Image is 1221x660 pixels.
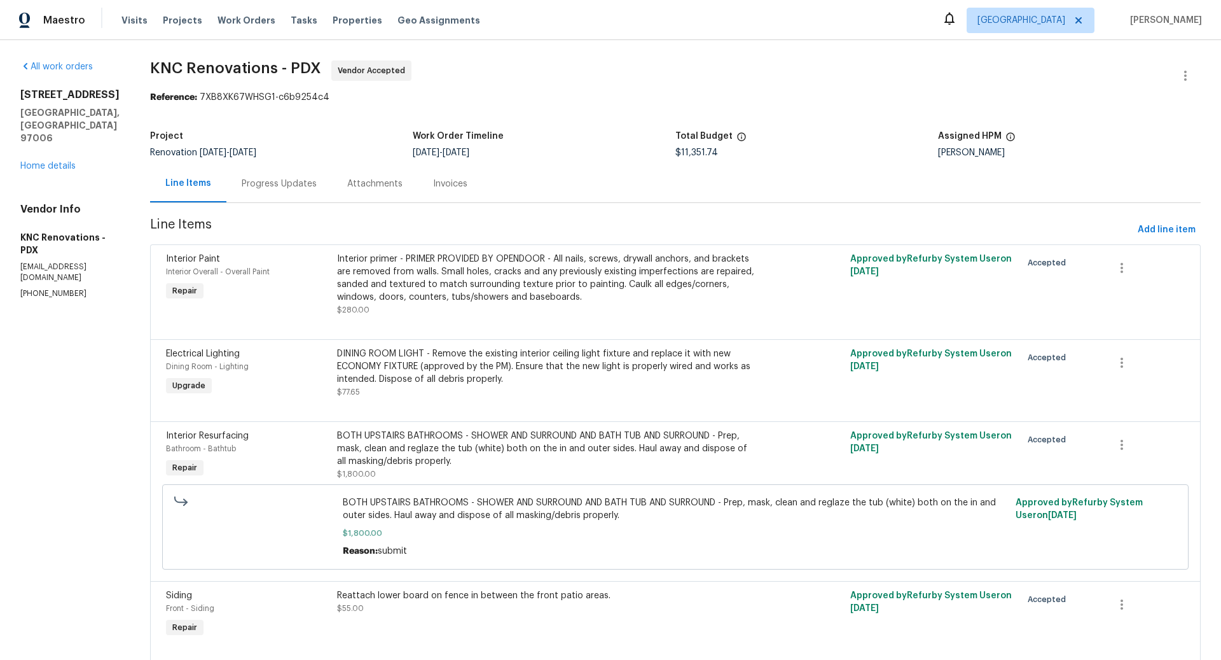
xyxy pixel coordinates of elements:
[166,268,270,276] span: Interior Overall - Overall Paint
[166,591,192,600] span: Siding
[338,64,410,77] span: Vendor Accepted
[20,262,120,283] p: [EMAIL_ADDRESS][DOMAIN_NAME]
[850,362,879,371] span: [DATE]
[165,177,211,190] div: Line Items
[1028,351,1071,364] span: Accepted
[343,527,1009,540] span: $1,800.00
[1048,511,1077,520] span: [DATE]
[337,306,369,314] span: $280.00
[166,445,236,453] span: Bathroom - Bathtub
[20,88,120,101] h2: [STREET_ADDRESS]
[20,231,120,256] h5: KNC Renovations - PDX
[343,496,1009,522] span: BOTH UPSTAIRS BATHROOMS - SHOWER AND SURROUND AND BATH TUB AND SURROUND - Prep, mask, clean and r...
[150,148,256,157] span: Renovation
[163,14,202,27] span: Projects
[20,62,93,71] a: All work orders
[850,349,1012,371] span: Approved by Refurby System User on
[167,379,210,392] span: Upgrade
[166,363,249,370] span: Dining Room - Lighting
[413,148,469,157] span: -
[938,132,1002,141] h5: Assigned HPM
[850,267,879,276] span: [DATE]
[1133,218,1201,242] button: Add line item
[397,14,480,27] span: Geo Assignments
[1125,14,1202,27] span: [PERSON_NAME]
[1028,256,1071,269] span: Accepted
[433,178,467,190] div: Invoices
[938,148,1201,157] div: [PERSON_NAME]
[977,14,1065,27] span: [GEOGRAPHIC_DATA]
[150,132,183,141] h5: Project
[337,388,360,396] span: $77.65
[850,591,1012,613] span: Approved by Refurby System User on
[167,461,202,474] span: Repair
[200,148,256,157] span: -
[675,132,733,141] h5: Total Budget
[200,148,226,157] span: [DATE]
[343,547,378,556] span: Reason:
[337,253,757,304] div: Interior primer - PRIMER PROVIDED BY OPENDOOR - All nails, screws, drywall anchors, and brackets ...
[850,604,879,613] span: [DATE]
[166,255,220,263] span: Interior Paint
[378,547,407,556] span: submit
[443,148,469,157] span: [DATE]
[736,132,747,148] span: The total cost of line items that have been proposed by Opendoor. This sum includes line items th...
[20,203,120,216] h4: Vendor Info
[337,470,376,478] span: $1,800.00
[166,349,240,358] span: Electrical Lighting
[850,444,879,453] span: [DATE]
[1016,498,1143,520] span: Approved by Refurby System User on
[347,178,403,190] div: Attachments
[675,148,718,157] span: $11,351.74
[1028,593,1071,606] span: Accepted
[291,16,317,25] span: Tasks
[20,106,120,144] h5: [GEOGRAPHIC_DATA], [GEOGRAPHIC_DATA] 97006
[217,14,275,27] span: Work Orders
[1028,433,1071,446] span: Accepted
[167,621,202,634] span: Repair
[1005,132,1016,148] span: The hpm assigned to this work order.
[166,605,214,612] span: Front - Siding
[150,60,321,76] span: KNC Renovations - PDX
[413,132,504,141] h5: Work Order Timeline
[43,14,85,27] span: Maestro
[20,162,76,171] a: Home details
[230,148,256,157] span: [DATE]
[167,284,202,297] span: Repair
[1138,222,1196,238] span: Add line item
[333,14,382,27] span: Properties
[121,14,148,27] span: Visits
[337,430,757,468] div: BOTH UPSTAIRS BATHROOMS - SHOWER AND SURROUND AND BATH TUB AND SURROUND - Prep, mask, clean and r...
[242,178,317,190] div: Progress Updates
[337,348,757,386] div: DINING ROOM LIGHT - Remove the existing interior ceiling light fixture and replace it with new EC...
[20,288,120,299] p: [PHONE_NUMBER]
[850,255,1012,276] span: Approved by Refurby System User on
[150,91,1201,104] div: 7XB8XK67WHSG1-c6b9254c4
[337,605,364,612] span: $55.00
[166,432,249,440] span: Interior Resurfacing
[850,432,1012,453] span: Approved by Refurby System User on
[150,93,197,102] b: Reference:
[150,218,1133,242] span: Line Items
[337,589,757,602] div: Reattach lower board on fence in between the front patio areas.
[413,148,439,157] span: [DATE]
